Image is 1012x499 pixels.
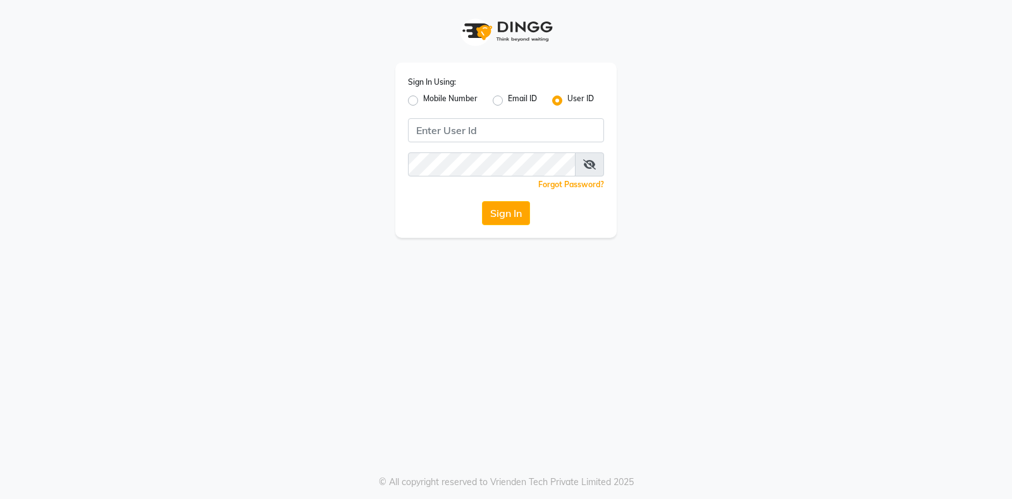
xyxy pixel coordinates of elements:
label: Mobile Number [423,93,478,108]
label: Sign In Using: [408,77,456,88]
label: Email ID [508,93,537,108]
label: User ID [567,93,594,108]
button: Sign In [482,201,530,225]
input: Username [408,152,576,176]
input: Username [408,118,604,142]
a: Forgot Password? [538,180,604,189]
img: logo1.svg [455,13,557,50]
